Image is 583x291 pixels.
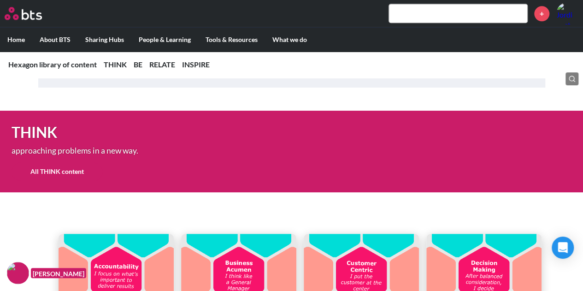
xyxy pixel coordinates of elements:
label: What we do [265,28,314,52]
a: All THINK content [12,162,103,181]
a: Profile [556,2,578,24]
img: Jordi Bastus Ramirez [556,2,578,24]
a: Hexagon library of content [8,60,97,69]
a: + [534,6,549,21]
label: Sharing Hubs [78,28,131,52]
p: approaching problems in a new way. [12,147,325,155]
a: RELATE [149,60,175,69]
a: Go home [5,7,59,20]
label: Tools & Resources [198,28,265,52]
figcaption: [PERSON_NAME] [31,268,86,279]
img: F [7,262,29,284]
img: BTS Logo [5,7,42,20]
a: BE [134,60,142,69]
a: INSPIRE [182,60,210,69]
a: THINK [104,60,127,69]
div: Open Intercom Messenger [552,237,574,259]
label: People & Learning [131,28,198,52]
h1: THINK [12,122,403,143]
label: About BTS [32,28,78,52]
